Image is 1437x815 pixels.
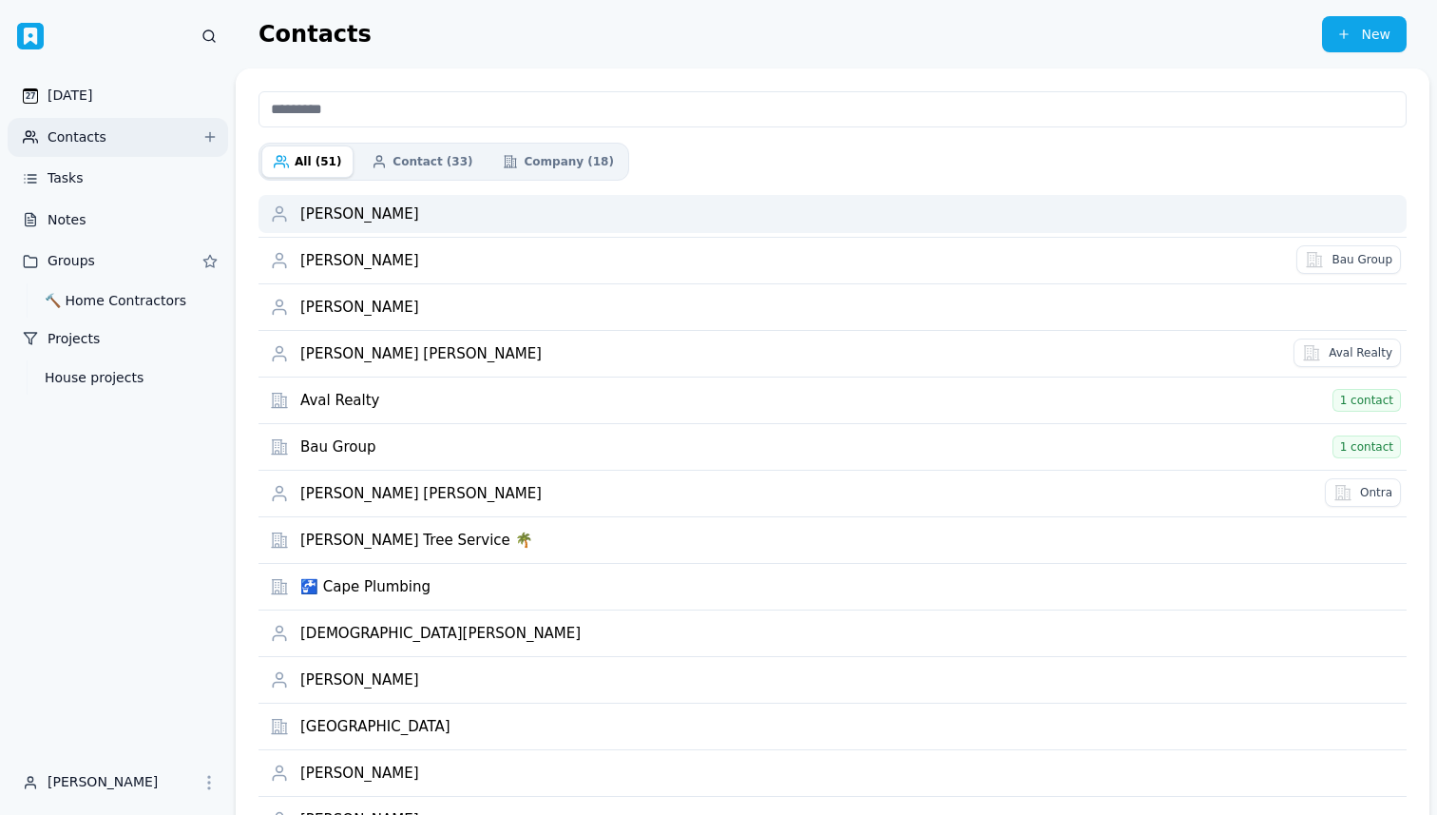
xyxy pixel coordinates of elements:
div: 27 [26,93,35,101]
div: [PERSON_NAME] [PERSON_NAME] [300,485,1313,503]
a: [PERSON_NAME] [300,242,1291,280]
a: Groups [8,242,228,281]
button: [PERSON_NAME] [8,762,228,804]
a: Aval Realty [1293,339,1401,367]
div: [GEOGRAPHIC_DATA] [300,718,1395,736]
a: Projects [8,320,228,359]
div: [PERSON_NAME] [300,299,1395,317]
a: House projects [33,360,228,395]
div: Ontra [1360,485,1392,500]
a: Contact (33) [359,146,485,178]
a: [PERSON_NAME] Tree Service 🌴 [300,521,1401,559]
div: [PERSON_NAME] [300,205,1395,223]
a: Notes [8,201,228,241]
div: Aval Realty [300,392,1327,410]
a: New [1322,16,1407,52]
div: [DEMOGRAPHIC_DATA][PERSON_NAME] [300,625,1395,643]
span: 1 contact [1332,389,1401,412]
div: 🚰 Cape Plumbing [300,578,1395,596]
div: [PERSON_NAME] [300,252,1285,270]
a: Aval Realty 1 contact [300,381,1401,419]
a: [PERSON_NAME] [300,661,1401,699]
span: New [1361,27,1390,42]
a: [DEMOGRAPHIC_DATA][PERSON_NAME] [300,614,1401,652]
a: 27 [DATE] [8,76,228,116]
h1: Contacts [259,15,372,53]
a: [PERSON_NAME] [300,195,1401,233]
a: Company (18) [490,146,625,178]
a: Bau Group [1296,245,1401,274]
a: Contacts [8,118,228,158]
div: [PERSON_NAME] Tree Service 🌴 [300,532,1395,550]
a: Ontra [1325,478,1401,507]
a: 🔨 Home Contractors [33,283,228,318]
a: Bau Group 1 contact [300,428,1401,466]
a: [PERSON_NAME] [300,288,1401,326]
a: All (51) [261,146,354,178]
div: [PERSON_NAME] [48,774,194,791]
div: Bau Group [300,438,1327,456]
a: [PERSON_NAME] [PERSON_NAME] [300,475,1319,513]
a: Tasks [8,159,228,199]
span: 1 contact [1332,436,1401,458]
span: Company (18) [524,154,613,169]
span: Contact (33) [393,154,472,169]
a: [GEOGRAPHIC_DATA] [300,708,1401,746]
div: Bau Group [1332,252,1392,267]
div: [PERSON_NAME] [300,671,1395,689]
div: [PERSON_NAME] [300,765,1395,783]
span: All (51) [295,154,341,169]
a: [PERSON_NAME] [PERSON_NAME] [300,335,1288,373]
div: Aval Realty [1329,345,1392,360]
div: [PERSON_NAME] [PERSON_NAME] [300,345,1282,363]
a: [PERSON_NAME] [300,754,1401,792]
a: 🚰 Cape Plumbing [300,568,1401,606]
